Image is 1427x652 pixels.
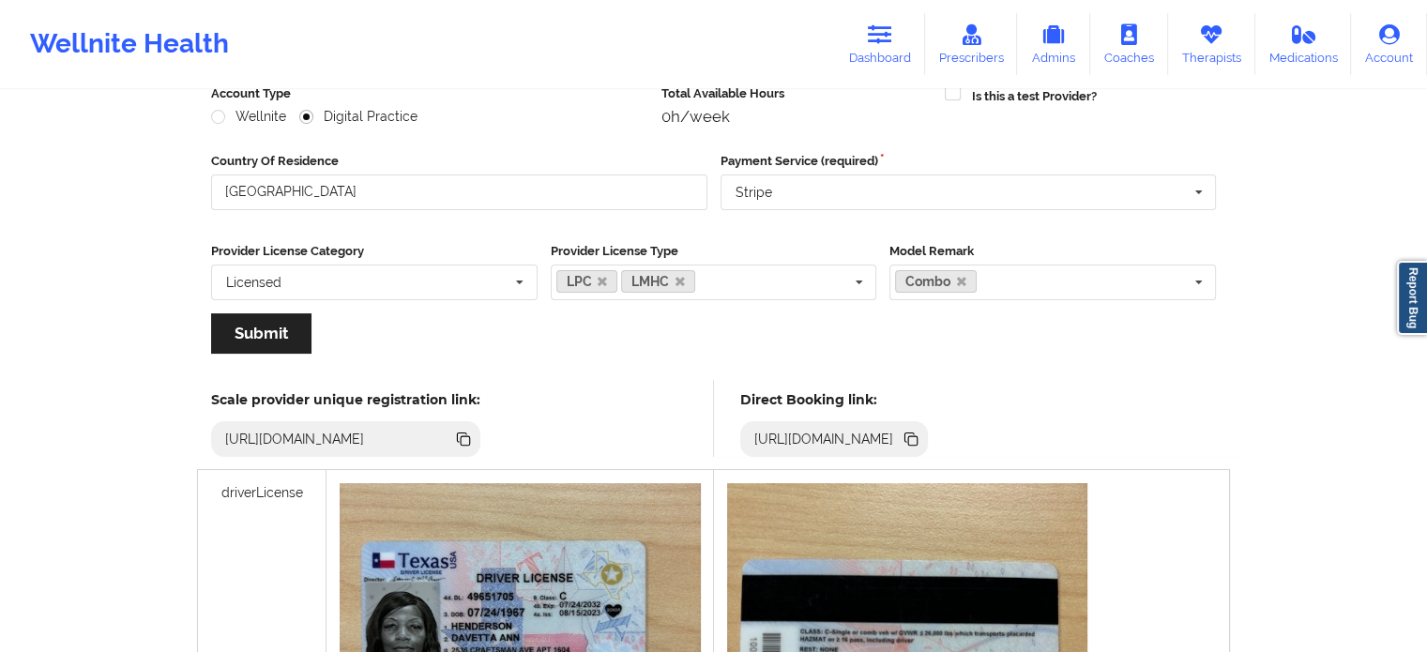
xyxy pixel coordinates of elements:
[661,107,933,126] div: 0h/week
[1255,13,1352,75] a: Medications
[1090,13,1168,75] a: Coaches
[1017,13,1090,75] a: Admins
[740,391,929,408] h5: Direct Booking link:
[661,84,933,103] label: Total Available Hours
[889,242,1216,261] label: Model Remark
[211,313,311,354] button: Submit
[211,152,707,171] label: Country Of Residence
[556,270,618,293] a: LPC
[551,242,877,261] label: Provider License Type
[895,270,977,293] a: Combo
[621,270,695,293] a: LMHC
[835,13,925,75] a: Dashboard
[211,109,286,125] label: Wellnite
[299,109,417,125] label: Digital Practice
[721,152,1217,171] label: Payment Service (required)
[736,186,772,199] div: Stripe
[1168,13,1255,75] a: Therapists
[211,84,648,103] label: Account Type
[925,13,1018,75] a: Prescribers
[211,242,538,261] label: Provider License Category
[747,430,902,448] div: [URL][DOMAIN_NAME]
[226,276,281,289] div: Licensed
[1351,13,1427,75] a: Account
[211,391,480,408] h5: Scale provider unique registration link:
[1397,261,1427,335] a: Report Bug
[972,87,1097,106] label: Is this a test Provider?
[218,430,372,448] div: [URL][DOMAIN_NAME]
